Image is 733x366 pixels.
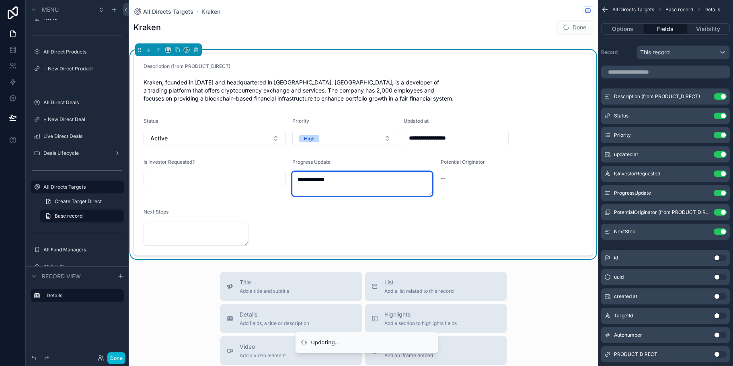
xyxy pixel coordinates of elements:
[240,310,309,319] span: Details
[43,99,122,106] label: All Direct Deals
[441,159,485,165] span: Potential Originator
[144,78,583,103] span: Kraken, founded in [DATE] and headquartered in [GEOGRAPHIC_DATA], [GEOGRAPHIC_DATA], is a develop...
[365,272,507,301] button: ListAdd a list related to this record
[614,293,637,300] span: created at
[43,263,122,270] label: All Funds
[43,66,122,72] label: + New Direct Product
[240,288,290,294] span: Add a title and subtitle
[43,184,119,190] label: All Directs Targets
[601,23,644,35] button: Options
[614,93,700,100] span: Description (from PRODUCT_DIRECT)
[144,118,158,124] span: Status
[144,131,286,146] button: Select Button
[614,113,628,119] span: Status
[240,352,286,359] span: Add a video element
[133,8,193,16] a: All Directs Targets
[636,45,730,59] button: This record
[614,209,710,216] span: PotentialOriginator (from PRODUCT_DIRECT)
[365,304,507,333] button: HighlightsAdd a section to highlights fields
[614,151,638,158] span: updated at
[614,171,660,177] span: IsInvestorRequested
[614,351,657,358] span: PRODUCT_DIRECT
[144,209,168,215] span: Next Steps
[311,339,340,347] div: Updating...
[40,195,124,208] a: Create Target Direct
[220,272,362,301] button: TitleAdd a title and subtitle
[220,304,362,333] button: DetailsAdd fields, a title or description
[55,198,102,205] span: Create Target Direct
[43,247,122,253] label: All Fund Managers
[384,310,457,319] span: Highlights
[143,8,193,16] span: All Directs Targets
[614,132,631,138] span: Priority
[240,343,286,351] span: Video
[144,159,195,165] span: Is Investor Requested?
[43,150,111,156] label: Deals Lifecycle
[42,6,59,14] span: Menu
[614,255,618,261] span: id
[614,274,624,280] span: uuid
[240,320,309,327] span: Add fields, a title or description
[704,6,720,13] span: Details
[240,278,290,286] span: Title
[384,288,454,294] span: Add a list related to this record
[665,6,693,13] span: Base record
[614,190,651,196] span: ProgressUpdate
[614,313,633,319] span: TargetId
[40,210,124,222] a: Base record
[304,135,314,142] div: High
[292,118,309,124] span: Priority
[47,292,117,299] label: Details
[441,174,446,182] span: --
[614,332,642,338] span: Autonumber
[107,352,125,364] button: Done
[43,49,122,55] label: All Direct Products
[612,6,654,13] span: All Directs Targets
[292,131,397,146] button: Select Button
[601,49,633,56] label: Record
[384,352,433,359] span: Add an iframe embed
[43,116,122,123] label: + New Direct Deal
[43,133,122,140] label: Live Direct Deals
[292,159,331,165] span: Progress Update
[644,23,687,35] button: Fields
[384,278,454,286] span: List
[687,23,730,35] button: Visibility
[201,8,220,16] a: Kraken
[640,48,670,56] span: This record
[55,213,82,219] span: Base record
[614,228,635,235] span: NextStep
[42,272,81,280] span: Record view
[144,63,230,69] span: Description (from PRODUCT_DIRECT)
[220,336,362,365] button: VideoAdd a video element
[26,286,129,310] div: scrollable content
[133,22,161,33] h1: Kraken
[384,320,457,327] span: Add a section to highlights fields
[404,118,429,124] span: Updated at
[150,134,168,142] span: Active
